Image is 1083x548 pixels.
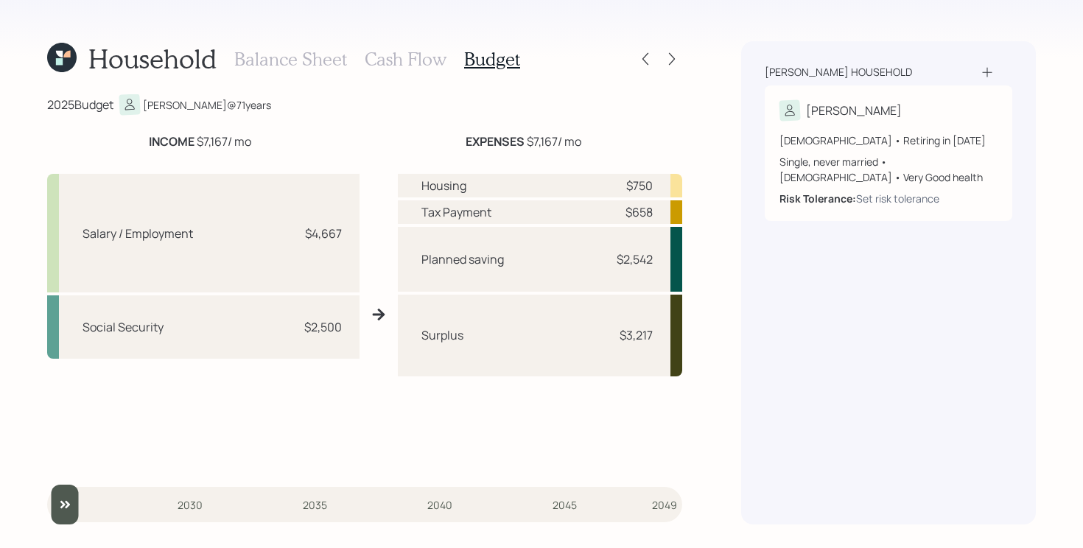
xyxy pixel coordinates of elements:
[466,133,525,150] b: EXPENSES
[856,191,939,206] div: Set risk tolerance
[806,102,902,119] div: [PERSON_NAME]
[421,203,491,221] div: Tax Payment
[779,133,998,148] div: [DEMOGRAPHIC_DATA] • Retiring in [DATE]
[83,318,164,336] div: Social Security
[47,96,113,113] div: 2025 Budget
[617,250,653,268] div: $2,542
[149,133,251,150] div: $7,167 / mo
[234,49,347,70] h3: Balance Sheet
[779,192,856,205] b: Risk Tolerance:
[765,65,912,80] div: [PERSON_NAME] household
[421,250,504,268] div: Planned saving
[626,177,653,194] div: $750
[620,326,653,344] div: $3,217
[365,49,446,70] h3: Cash Flow
[466,133,581,150] div: $7,167 / mo
[625,203,653,221] div: $658
[149,133,194,150] b: INCOME
[421,177,466,194] div: Housing
[421,326,463,344] div: Surplus
[305,225,342,242] div: $4,667
[143,97,271,113] div: [PERSON_NAME] @ 71 years
[83,225,193,242] div: Salary / Employment
[779,154,998,185] div: Single, never married • [DEMOGRAPHIC_DATA] • Very Good health
[88,43,217,74] h1: Household
[304,318,342,336] div: $2,500
[464,49,520,70] h3: Budget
